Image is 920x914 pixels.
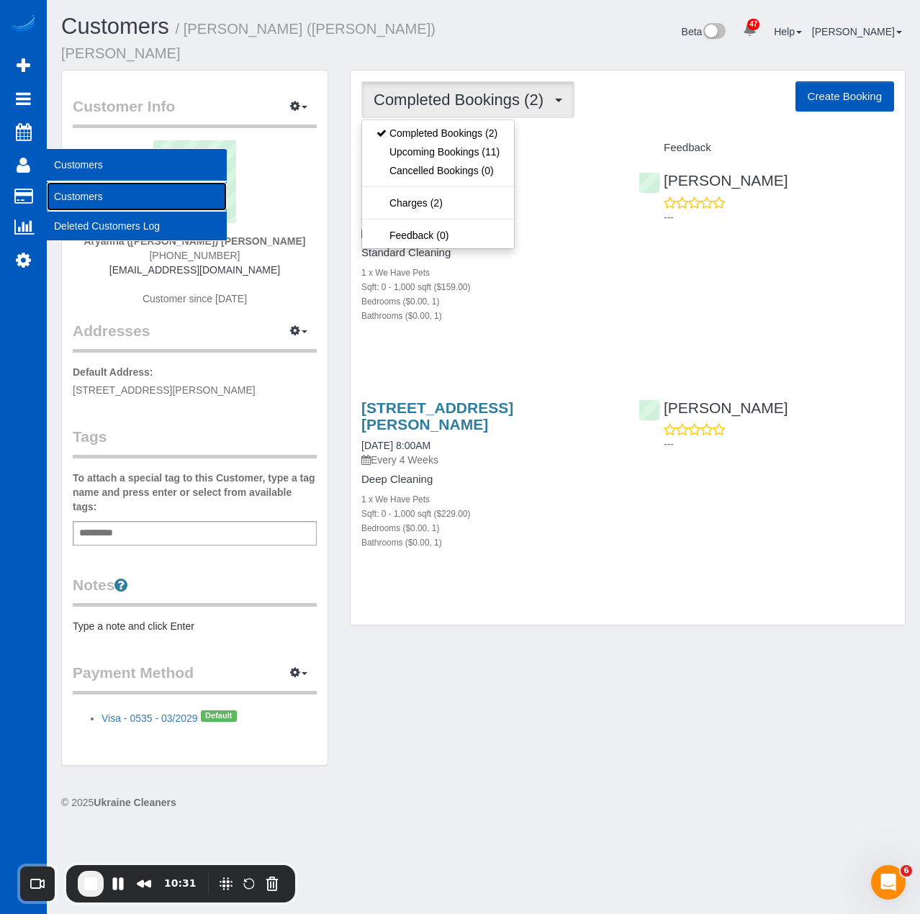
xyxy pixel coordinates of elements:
[361,453,617,467] p: Every 4 Weeks
[361,311,442,321] small: Bathrooms ($0.00, 1)
[702,23,726,42] img: New interface
[361,297,439,307] small: Bedrooms ($0.00, 1)
[361,282,470,292] small: Sqft: 0 - 1,000 sqft ($159.00)
[361,247,617,259] h4: Standard Cleaning
[73,384,256,396] span: [STREET_ADDRESS][PERSON_NAME]
[774,26,802,37] a: Help
[61,14,169,39] a: Customers
[61,21,436,61] small: / [PERSON_NAME] ([PERSON_NAME]) [PERSON_NAME]
[73,574,317,607] legend: Notes
[47,182,227,211] a: Customers
[362,226,514,245] a: Feedback (0)
[639,399,788,416] a: [PERSON_NAME]
[682,26,726,37] a: Beta
[639,142,894,154] h4: Feedback
[362,124,514,142] a: Completed Bookings (2)
[747,19,759,30] span: 47
[84,235,305,247] strong: Aryanna ([PERSON_NAME]) [PERSON_NAME]
[664,210,894,225] p: ---
[201,710,237,722] span: Default
[362,194,514,212] a: Charges (2)
[795,81,894,112] button: Create Booking
[639,172,788,189] a: [PERSON_NAME]
[362,142,514,161] a: Upcoming Bookings (11)
[149,250,240,261] span: [PHONE_NUMBER]
[73,426,317,458] legend: Tags
[361,523,439,533] small: Bedrooms ($0.00, 1)
[73,662,317,694] legend: Payment Method
[73,619,317,633] pre: Type a note and click Enter
[143,293,247,304] span: Customer since [DATE]
[812,26,902,37] a: [PERSON_NAME]
[361,474,617,486] h4: Deep Cleaning
[361,509,470,519] small: Sqft: 0 - 1,000 sqft ($229.00)
[871,865,906,900] iframe: Intercom live chat
[94,797,176,808] strong: Ukraine Cleaners
[73,471,317,514] label: To attach a special tag to this Customer, type a tag name and press enter or select from availabl...
[47,212,227,240] a: Deleted Customers Log
[361,81,574,118] button: Completed Bookings (2)
[361,494,430,504] small: 1 x We Have Pets
[736,14,764,46] a: 47
[374,91,551,109] span: Completed Bookings (2)
[47,181,227,241] ul: Customers
[73,96,317,128] legend: Customer Info
[102,712,198,724] a: Visa - 0535 - 03/2029
[664,437,894,451] p: ---
[61,795,906,810] div: © 2025
[73,365,153,379] label: Default Address:
[362,161,514,180] a: Cancelled Bookings (0)
[361,440,430,451] a: [DATE] 8:00AM
[109,264,280,276] a: [EMAIL_ADDRESS][DOMAIN_NAME]
[361,399,513,433] a: [STREET_ADDRESS][PERSON_NAME]
[361,268,430,278] small: 1 x We Have Pets
[901,865,912,877] span: 6
[47,148,227,181] span: Customers
[361,538,442,548] small: Bathrooms ($0.00, 1)
[9,14,37,35] img: Automaid Logo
